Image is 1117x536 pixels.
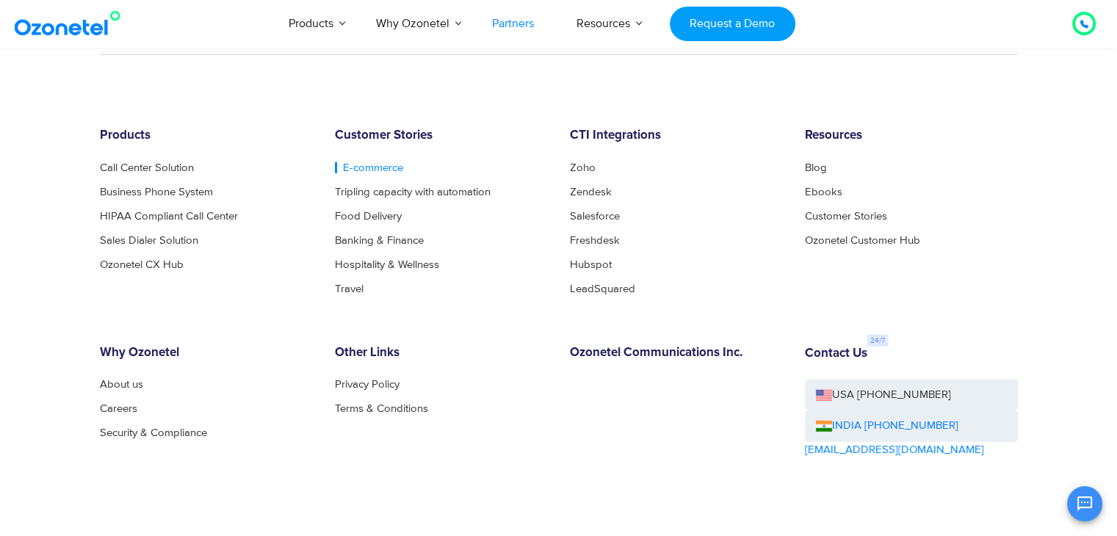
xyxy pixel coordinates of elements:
h6: Products [100,128,313,143]
a: Banking & Finance [335,235,424,246]
a: Privacy Policy [335,379,400,390]
a: USA [PHONE_NUMBER] [805,380,1018,411]
a: E-commerce [335,162,403,173]
a: HIPAA Compliant Call Center [100,211,238,222]
a: INDIA [PHONE_NUMBER] [816,418,958,435]
a: Request a Demo [670,7,795,41]
img: ind-flag.png [816,421,832,432]
a: Hubspot [570,259,612,270]
a: About us [100,379,143,390]
a: Food Delivery [335,211,402,222]
a: Business Phone System [100,186,213,198]
a: [EMAIL_ADDRESS][DOMAIN_NAME] [805,442,984,459]
a: Careers [100,403,137,414]
button: Open chat [1067,486,1102,521]
a: Travel [335,283,364,294]
a: Blog [805,162,827,173]
h6: Contact Us [805,347,867,361]
h6: Ozonetel Communications Inc. [570,346,783,361]
h6: Resources [805,128,1018,143]
a: LeadSquared [570,283,635,294]
a: Freshdesk [570,235,620,246]
a: Call Center Solution [100,162,194,173]
a: Sales Dialer Solution [100,235,198,246]
img: us-flag.png [816,390,832,401]
a: Salesforce [570,211,620,222]
a: Customer Stories [805,211,887,222]
h6: Other Links [335,346,548,361]
a: Ozonetel Customer Hub [805,235,920,246]
h6: Customer Stories [335,128,548,143]
a: Zoho [570,162,596,173]
a: Terms & Conditions [335,403,428,414]
a: Tripling capacity with automation [335,186,491,198]
a: Zendesk [570,186,612,198]
a: Ebooks [805,186,842,198]
a: Ozonetel CX Hub [100,259,184,270]
a: Hospitality & Wellness [335,259,439,270]
h6: Why Ozonetel [100,346,313,361]
a: Security & Compliance [100,427,207,438]
h6: CTI Integrations [570,128,783,143]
